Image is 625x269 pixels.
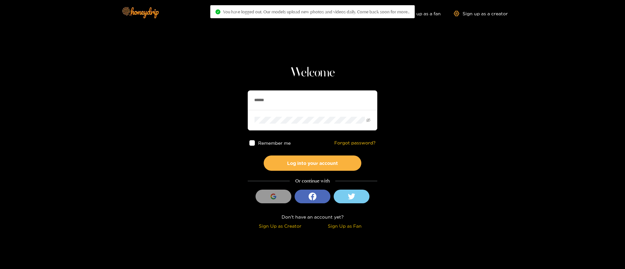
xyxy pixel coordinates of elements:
div: Sign Up as Fan [314,222,376,230]
h1: Welcome [248,65,377,81]
div: Sign Up as Creator [249,222,311,230]
a: Sign up as a creator [454,11,508,16]
a: Sign up as a fan [396,11,441,16]
span: check-circle [215,9,220,14]
a: Forgot password? [334,140,376,146]
span: Remember me [258,141,291,145]
span: You have logged out. Our models upload new photos and videos daily. Come back soon for more.. [223,9,410,14]
div: Or continue with [248,177,377,185]
button: Log into your account [264,155,361,171]
span: eye-invisible [366,118,370,122]
div: Don't have an account yet? [248,213,377,221]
